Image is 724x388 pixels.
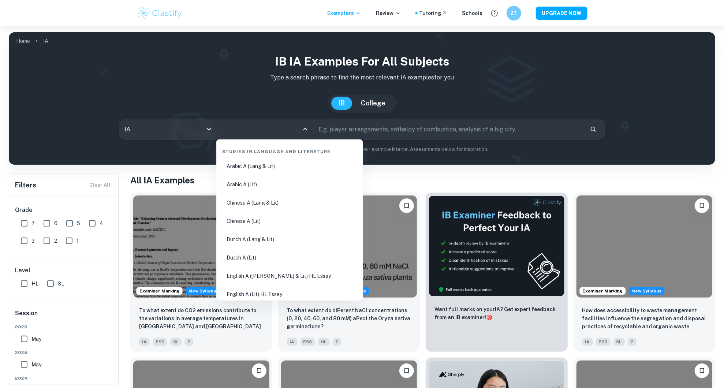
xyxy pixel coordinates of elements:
[331,97,352,110] button: IB
[219,231,360,248] li: Dutch A (Lang & Lit)
[15,375,113,381] span: 2024
[15,266,113,275] h6: Level
[318,338,330,346] span: HL
[31,280,38,288] span: HL
[137,288,182,294] span: Examiner Marking
[629,287,665,295] div: Starting from the May 2026 session, the ESS IA requirements have changed. We created this exempla...
[574,193,716,352] a: Examiner MarkingStarting from the May 2026 session, the ESS IA requirements have changed. We crea...
[58,280,64,288] span: SL
[628,338,637,346] span: 7
[582,338,593,346] span: IA
[219,213,360,230] li: Chinese A (Lit)
[613,338,625,346] span: SL
[31,335,41,343] span: May
[186,287,221,295] div: Starting from the May 2026 session, the ESS IA requirements have changed. We created this exempla...
[219,249,360,266] li: Dutch A (Lit)
[16,36,30,46] a: Home
[170,338,182,346] span: SL
[426,193,568,352] a: ThumbnailWant full marks on yourIA? Get expert feedback from an IB examiner!
[695,198,709,213] button: Bookmark
[536,7,587,20] button: UPGRADE NOW
[31,219,35,227] span: 7
[133,195,269,298] img: ESS IA example thumbnail: To what extent do CO2 emissions contribu
[488,7,501,19] button: Help and Feedback
[219,194,360,211] li: Chinese A (Lang & Lit)
[313,119,584,139] input: E.g. player arrangements, enthalpy of combustion, analysis of a big city...
[629,287,665,295] span: New Syllabus
[184,338,193,346] span: 7
[9,32,715,165] img: profile cover
[376,9,401,17] p: Review
[15,324,113,330] span: 2026
[219,286,360,303] li: English A (Lit) HL Essay
[219,176,360,193] li: Arabic A (Lit)
[219,158,360,175] li: Arabic A (Lang & Lit)
[219,268,360,284] li: English A ([PERSON_NAME] & Lit) HL Essay
[510,9,518,17] h6: ZT
[139,306,264,331] p: To what extent do CO2 emissions contribute to the variations in average temperatures in Indonesia...
[695,363,709,378] button: Bookmark
[419,9,447,17] a: Tutoring
[31,237,35,245] span: 3
[587,123,600,135] button: Search
[219,142,360,158] div: Studies in Language and Literature
[287,306,411,331] p: To what extent do diPerent NaCl concentrations (0, 20, 40, 60, and 80 mM) aPect the Oryza sativa ...
[596,338,611,346] span: ESS
[153,338,167,346] span: ESS
[434,305,559,321] p: Want full marks on your IA ? Get expert feedback from an IB examiner!
[139,338,150,346] span: IA
[31,361,41,369] span: May
[580,288,626,294] span: Examiner Marking
[15,349,113,356] span: 2025
[462,9,482,17] a: Schools
[287,338,298,346] span: IA
[15,206,113,214] h6: Grade
[354,97,393,110] button: College
[429,195,565,296] img: Thumbnail
[486,314,492,320] span: 🎯
[137,6,183,20] img: Clastify logo
[507,6,521,20] button: ZT
[186,287,221,295] span: New Syllabus
[301,338,315,346] span: ESS
[15,146,709,153] p: Not sure what to search for? You can always look through our example Internal Assessments below f...
[15,73,709,82] p: Type a search phrase to find the most relevant IA examples for you
[54,219,57,227] span: 6
[119,119,216,139] div: IA
[54,237,57,245] span: 2
[43,37,48,45] p: IA
[327,9,361,17] p: Exemplars
[15,180,36,190] h6: Filters
[130,193,272,352] a: Examiner MarkingStarting from the May 2026 session, the ESS IA requirements have changed. We crea...
[399,198,414,213] button: Bookmark
[300,124,310,134] button: Close
[576,195,713,298] img: ESS IA example thumbnail: How does accessibility to waste manageme
[333,338,342,346] span: 7
[15,309,113,324] h6: Session
[252,363,266,378] button: Bookmark
[130,174,715,187] h1: All IA Examples
[582,306,707,331] p: How does accessibility to waste management facilities influence the segregation and disposal prac...
[399,363,414,378] button: Bookmark
[76,237,79,245] span: 1
[15,53,709,70] h1: IB IA examples for all subjects
[100,219,103,227] span: 4
[77,219,80,227] span: 5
